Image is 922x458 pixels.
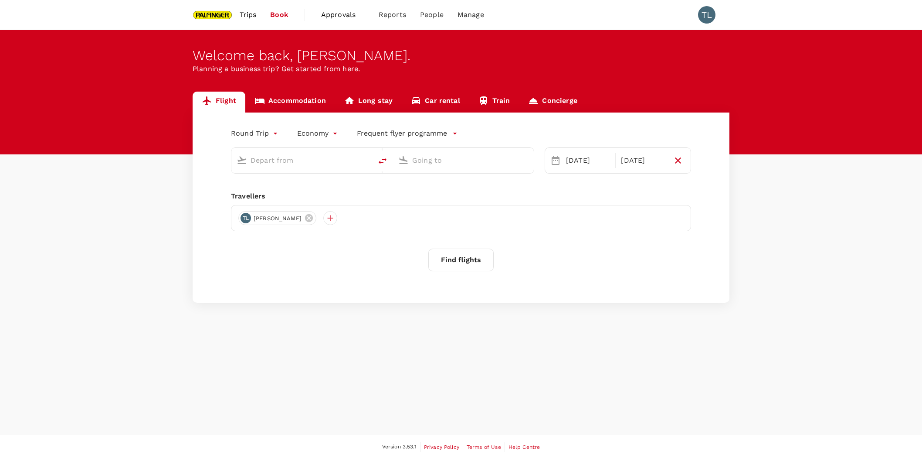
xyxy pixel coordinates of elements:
input: Going to [412,154,515,167]
img: Palfinger Asia Pacific Pte Ltd [193,5,233,24]
button: Open [366,159,368,161]
button: Frequent flyer programme [357,128,458,139]
p: Planning a business trip? Get started from here. [193,64,729,74]
a: Car rental [402,92,469,113]
div: Economy [297,126,339,140]
span: Approvals [321,10,365,20]
span: [PERSON_NAME] [248,214,307,223]
a: Privacy Policy [424,442,459,452]
div: TL [241,213,251,223]
span: Trips [240,10,257,20]
a: Accommodation [245,92,335,113]
span: Version 3.53.1 [382,443,417,451]
a: Help Centre [508,442,540,452]
span: Privacy Policy [424,444,459,450]
p: Frequent flyer programme [357,128,447,139]
div: [DATE] [563,152,614,169]
a: Long stay [335,92,402,113]
span: Book [270,10,288,20]
span: Reports [379,10,406,20]
div: Welcome back , [PERSON_NAME] . [193,48,729,64]
span: Terms of Use [467,444,501,450]
button: Open [528,159,529,161]
div: Round Trip [231,126,280,140]
a: Flight [193,92,245,113]
span: Help Centre [508,444,540,450]
span: Manage [458,10,484,20]
div: [DATE] [617,152,668,169]
span: People [420,10,444,20]
button: Find flights [428,249,494,271]
a: Concierge [519,92,586,113]
div: Travellers [231,191,691,202]
a: Train [469,92,519,113]
input: Depart from [251,154,354,167]
div: TL[PERSON_NAME] [238,211,316,225]
button: delete [372,150,393,171]
div: TL [698,6,715,24]
a: Terms of Use [467,442,501,452]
